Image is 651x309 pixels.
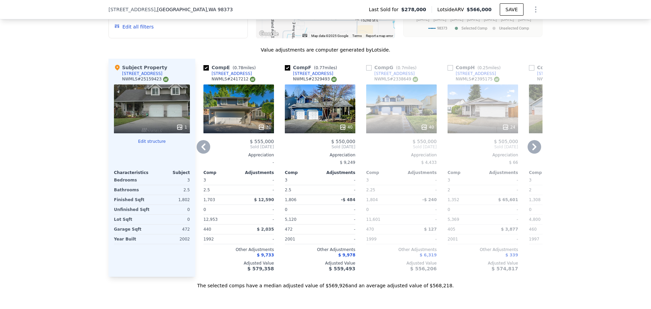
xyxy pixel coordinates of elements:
text: [DATE] [501,17,514,22]
div: - [321,225,355,234]
span: $ 339 [505,253,518,257]
text: [DATE] [416,17,429,22]
div: Comp E [203,64,258,71]
span: $ 66 [509,160,518,165]
span: 470 [366,227,374,232]
a: [STREET_ADDRESS] [448,71,496,76]
div: - [484,215,518,224]
div: Comp H [448,64,503,71]
div: Year Built [114,234,151,244]
span: 0.25 [479,65,488,70]
span: ( miles) [311,65,340,70]
span: $ 4,433 [421,160,437,165]
img: Google [258,30,280,38]
div: NWMLS # 2338649 [374,76,418,82]
span: $ 9,978 [338,253,355,257]
div: Characteristics [114,170,152,175]
span: , [GEOGRAPHIC_DATA] [156,6,233,13]
span: $ 127 [424,227,437,232]
div: - [240,215,274,224]
div: - [484,234,518,244]
div: [STREET_ADDRESS] [456,71,496,76]
div: 2001 [285,234,319,244]
a: [STREET_ADDRESS] [366,71,415,76]
div: Lot Sqft [114,215,151,224]
button: Show Options [529,3,542,16]
div: [STREET_ADDRESS] [374,71,415,76]
div: Adjusted Value [285,260,355,266]
div: - [484,175,518,185]
span: 440 [203,227,211,232]
div: 2.5 [153,185,190,195]
div: 2.25 [366,185,400,195]
div: Adjustments [483,170,518,175]
span: $ 65,601 [498,197,518,202]
img: NWMLS Logo [250,77,255,82]
div: 2.5 [203,185,237,195]
span: 0 [529,207,532,212]
span: $ 9,733 [257,253,274,257]
span: 0.77 [316,65,325,70]
div: 0 [153,205,190,214]
text: [DATE] [433,17,446,22]
div: [STREET_ADDRESS] [212,71,252,76]
div: Adjusted Value [448,260,518,266]
div: Adjusted Value [529,260,599,266]
span: $ 556,206 [410,266,437,271]
a: Open this area in Google Maps (opens a new window) [258,30,280,38]
div: - [321,215,355,224]
span: Sold [DATE] [285,144,355,150]
div: - [403,185,437,195]
button: Edit structure [114,139,190,144]
span: -$ 484 [341,197,355,202]
span: Last Sold for [369,6,401,13]
text: [DATE] [484,17,497,22]
div: - [240,205,274,214]
div: 2 [529,185,563,195]
span: 3 [285,178,288,182]
span: $ 579,358 [248,266,274,271]
div: Other Adjustments [366,247,437,252]
div: NWMLS # 2398167 [537,76,581,82]
div: - [403,215,437,224]
span: $278,000 [401,6,426,13]
div: - [484,185,518,195]
div: Comp [366,170,401,175]
div: - [321,185,355,195]
div: Comp F [285,64,340,71]
div: - [321,234,355,244]
span: Lotside ARV [437,6,467,13]
span: , WA 98373 [207,7,233,12]
div: Appreciation [366,152,437,158]
div: Value adjustments are computer generated by Lotside . [108,46,542,53]
span: 1,804 [366,197,378,202]
div: Appreciation [448,152,518,158]
div: Comp G [366,64,419,71]
div: Comp [529,170,564,175]
div: - [321,205,355,214]
div: The selected comps have a median adjusted value of $569,926 and an average adjusted value of $568... [108,277,542,289]
span: 1,352 [448,197,459,202]
div: Bedrooms [114,175,151,185]
span: $ 2,035 [257,227,274,232]
div: 3 [153,175,190,185]
span: $ 559,493 [329,266,355,271]
div: [STREET_ADDRESS] [293,71,333,76]
div: Comp I [529,64,583,71]
div: 31 [258,124,271,131]
span: 0 [448,207,450,212]
span: $ 3,877 [501,227,518,232]
span: 5,120 [285,217,296,222]
div: Garage Sqft [114,225,151,234]
div: - [403,234,437,244]
div: NWMLS # 2417212 [212,76,255,82]
text: [DATE] [467,17,480,22]
div: NWMLS # 2329493 [293,76,337,82]
div: Unfinished Sqft [114,205,151,214]
a: [STREET_ADDRESS] [529,71,577,76]
div: 24 [502,124,515,131]
text: 98373 [437,26,447,31]
span: 3 [203,178,206,182]
text: [DATE] [451,17,463,22]
div: 1 [176,124,187,131]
